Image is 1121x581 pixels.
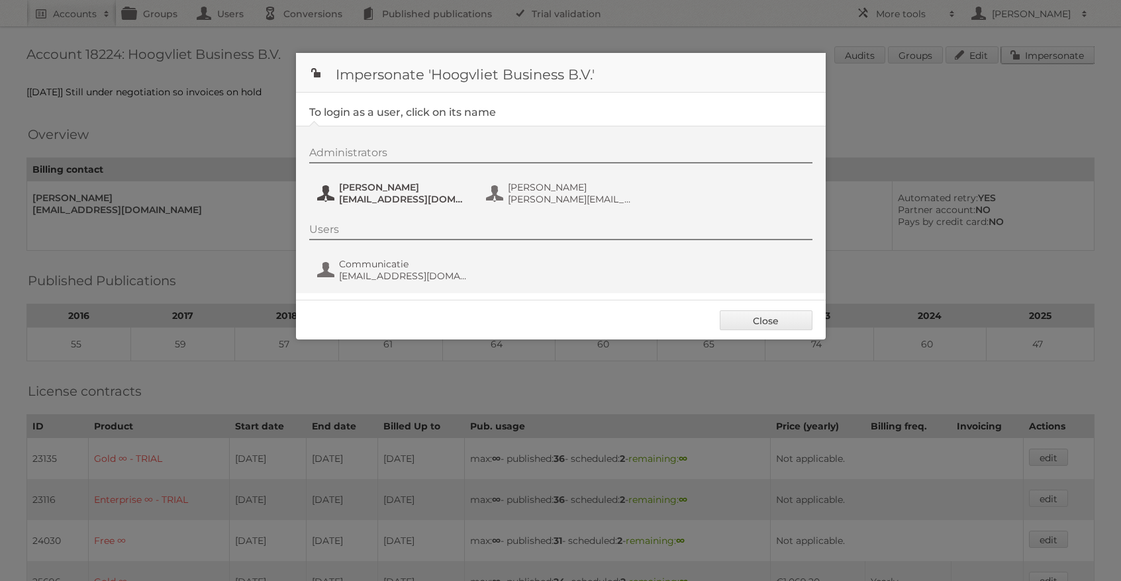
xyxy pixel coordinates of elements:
[508,193,636,205] span: [PERSON_NAME][EMAIL_ADDRESS][DOMAIN_NAME]
[316,180,471,206] button: [PERSON_NAME] [EMAIL_ADDRESS][DOMAIN_NAME]
[309,146,812,163] div: Administrators
[309,223,812,240] div: Users
[309,106,496,118] legend: To login as a user, click on its name
[339,181,467,193] span: [PERSON_NAME]
[720,310,812,330] a: Close
[339,193,467,205] span: [EMAIL_ADDRESS][DOMAIN_NAME]
[508,181,636,193] span: [PERSON_NAME]
[485,180,640,206] button: [PERSON_NAME] [PERSON_NAME][EMAIL_ADDRESS][DOMAIN_NAME]
[339,258,467,270] span: Communicatie
[316,257,471,283] button: Communicatie [EMAIL_ADDRESS][DOMAIN_NAME]
[339,270,467,282] span: [EMAIL_ADDRESS][DOMAIN_NAME]
[296,53,826,93] h1: Impersonate 'Hoogvliet Business B.V.'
